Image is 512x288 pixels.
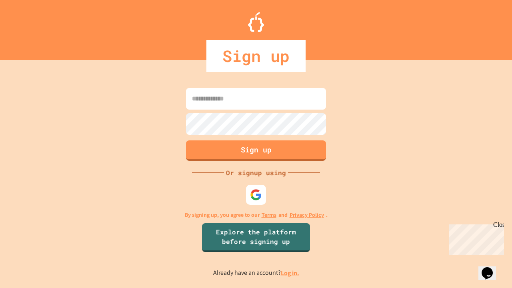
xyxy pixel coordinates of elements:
[224,168,288,178] div: Or signup using
[206,40,306,72] div: Sign up
[290,211,324,219] a: Privacy Policy
[202,223,310,252] a: Explore the platform before signing up
[446,221,504,255] iframe: chat widget
[478,256,504,280] iframe: chat widget
[248,12,264,32] img: Logo.svg
[186,140,326,161] button: Sign up
[281,269,299,277] a: Log in.
[3,3,55,51] div: Chat with us now!Close
[213,268,299,278] p: Already have an account?
[262,211,276,219] a: Terms
[250,189,262,201] img: google-icon.svg
[185,211,328,219] p: By signing up, you agree to our and .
